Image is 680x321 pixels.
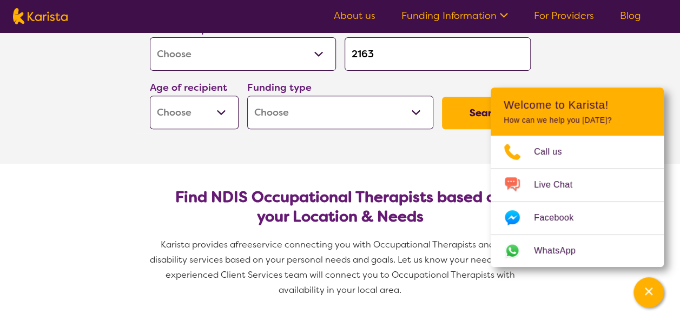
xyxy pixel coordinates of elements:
button: Channel Menu [633,277,664,307]
a: Blog [620,9,641,22]
span: Live Chat [534,177,585,193]
a: Web link opens in a new tab. [491,235,664,267]
input: Type [345,37,531,71]
p: How can we help you [DATE]? [504,116,651,125]
span: WhatsApp [534,243,589,259]
h2: Welcome to Karista! [504,98,651,111]
span: Karista provides a [161,239,235,250]
label: Age of recipient [150,81,227,94]
a: Funding Information [401,9,508,22]
label: Funding type [247,81,312,94]
h2: Find NDIS Occupational Therapists based on your Location & Needs [159,188,522,226]
a: For Providers [534,9,594,22]
a: About us [334,9,375,22]
span: service connecting you with Occupational Therapists and other disability services based on your p... [150,239,533,296]
span: Facebook [534,210,586,226]
span: Call us [534,144,575,160]
ul: Choose channel [491,136,664,267]
button: Search [442,97,531,129]
div: Channel Menu [491,88,664,267]
img: Karista logo [13,8,68,24]
span: free [235,239,253,250]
